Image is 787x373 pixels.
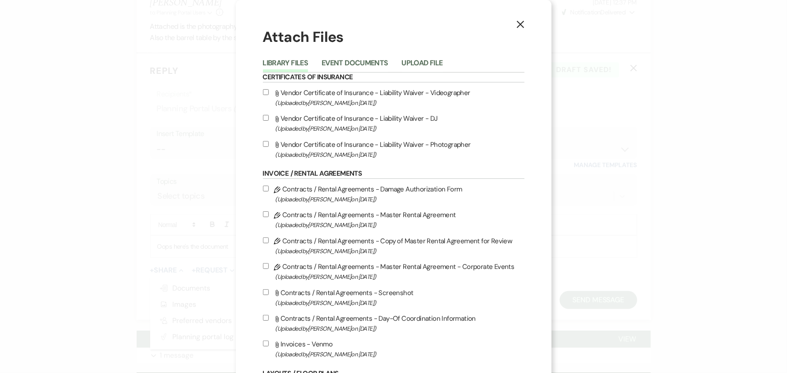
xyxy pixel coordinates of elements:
[263,87,525,108] label: Vendor Certificate of Insurance - Liability Waiver - Videographer
[263,183,525,205] label: Contracts / Rental Agreements - Damage Authorization Form
[263,139,525,160] label: Vendor Certificate of Insurance - Liability Waiver - Photographer
[276,98,525,108] span: (Uploaded by [PERSON_NAME] on [DATE] )
[263,113,525,134] label: Vendor Certificate of Insurance - Liability Waiver - DJ
[263,289,269,295] input: Contracts / Rental Agreements - Screenshot(Uploaded by[PERSON_NAME]on [DATE])
[402,59,443,72] button: Upload File
[263,263,269,269] input: Contracts / Rental Agreements - Master Rental Agreement - Corporate Events(Uploaded by[PERSON_NAM...
[276,349,525,359] span: (Uploaded by [PERSON_NAME] on [DATE] )
[276,194,525,205] span: (Uploaded by [PERSON_NAME] on [DATE] )
[263,209,525,230] label: Contracts / Rental Agreements - Master Rental Agreement
[263,169,525,179] h6: Invoice / Rental Agreements
[276,150,525,160] span: (Uploaded by [PERSON_NAME] on [DATE] )
[263,287,525,308] label: Contracts / Rental Agreements - Screenshot
[276,220,525,230] span: (Uploaded by [PERSON_NAME] on [DATE] )
[263,341,269,346] input: Invoices - Venmo(Uploaded by[PERSON_NAME]on [DATE])
[263,313,525,334] label: Contracts / Rental Agreements - Day-Of Coordination Information
[263,237,269,243] input: Contracts / Rental Agreements - Copy of Master Rental Agreement for Review(Uploaded by[PERSON_NAM...
[276,298,525,308] span: (Uploaded by [PERSON_NAME] on [DATE] )
[263,59,308,72] button: Library Files
[276,246,525,256] span: (Uploaded by [PERSON_NAME] on [DATE] )
[322,59,388,72] button: Event Documents
[263,235,525,256] label: Contracts / Rental Agreements - Copy of Master Rental Agreement for Review
[276,272,525,282] span: (Uploaded by [PERSON_NAME] on [DATE] )
[263,338,525,359] label: Invoices - Venmo
[263,27,525,47] h1: Attach Files
[276,123,525,134] span: (Uploaded by [PERSON_NAME] on [DATE] )
[276,323,525,334] span: (Uploaded by [PERSON_NAME] on [DATE] )
[263,315,269,321] input: Contracts / Rental Agreements - Day-Of Coordination Information(Uploaded by[PERSON_NAME]on [DATE])
[263,211,269,217] input: Contracts / Rental Agreements - Master Rental Agreement(Uploaded by[PERSON_NAME]on [DATE])
[263,73,525,82] h6: Certificates of Insurance
[263,89,269,95] input: Vendor Certificate of Insurance - Liability Waiver - Videographer(Uploaded by[PERSON_NAME]on [DATE])
[263,261,525,282] label: Contracts / Rental Agreements - Master Rental Agreement - Corporate Events
[263,141,269,147] input: Vendor Certificate of Insurance - Liability Waiver - Photographer(Uploaded by[PERSON_NAME]on [DATE])
[263,115,269,121] input: Vendor Certificate of Insurance - Liability Waiver - DJ(Uploaded by[PERSON_NAME]on [DATE])
[263,186,269,191] input: Contracts / Rental Agreements - Damage Authorization Form(Uploaded by[PERSON_NAME]on [DATE])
